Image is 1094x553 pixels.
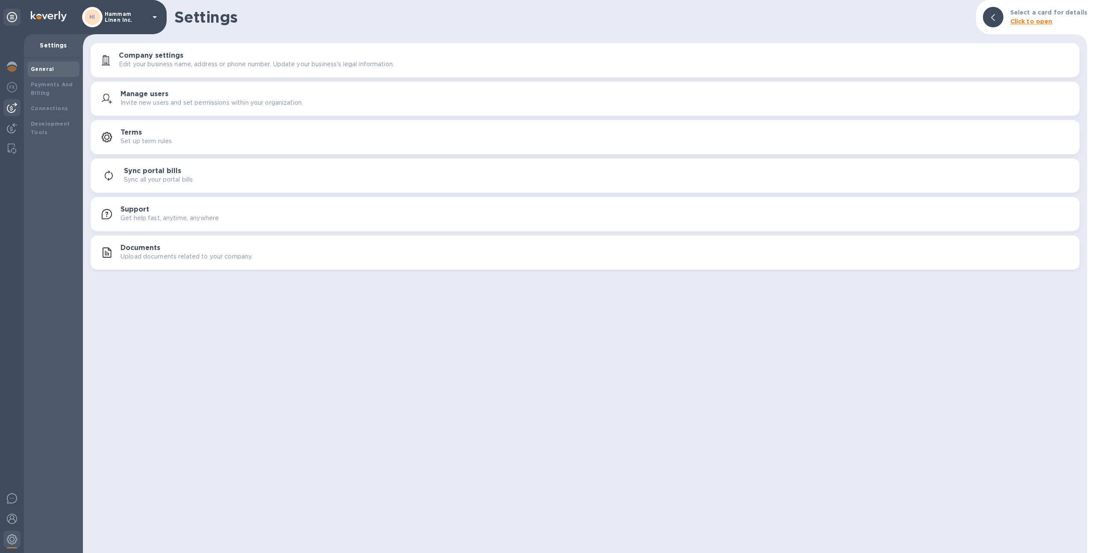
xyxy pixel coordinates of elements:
button: SupportGet help fast, anytime, anywhere [91,197,1079,231]
b: Connections [31,105,68,112]
h3: Manage users [121,90,168,98]
h3: Support [121,206,149,214]
b: Click to open [1010,18,1053,25]
b: Payments And Billing [31,81,73,96]
b: Development Tools [31,121,70,135]
button: Manage usersInvite new users and set permissions within your organization. [91,82,1079,116]
p: Get help fast, anytime, anywhere [121,214,219,223]
p: Set up term rules [121,137,172,146]
h3: Company settings [119,52,183,60]
h3: Sync portal bills [124,167,181,175]
div: Unpin categories [3,9,21,26]
button: TermsSet up term rules [91,120,1079,154]
p: Invite new users and set permissions within your organization. [121,98,303,107]
button: Sync portal billsSync all your portal bills [91,159,1079,193]
h3: Terms [121,129,142,137]
h1: Settings [174,8,969,26]
b: Select a card for details [1010,9,1087,16]
p: Hammam Linen Inc. [105,11,147,23]
img: Logo [31,11,67,21]
button: DocumentsUpload documents related to your company. [91,235,1079,270]
p: Edit your business name, address or phone number. Update your business's legal information. [119,60,394,69]
p: Sync all your portal bills [124,175,193,184]
h3: Documents [121,244,160,252]
img: Foreign exchange [7,82,17,92]
p: Upload documents related to your company. [121,252,253,261]
button: Company settingsEdit your business name, address or phone number. Update your business's legal in... [91,43,1079,77]
b: HI [89,14,95,20]
b: General [31,66,54,72]
p: Settings [31,41,76,50]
